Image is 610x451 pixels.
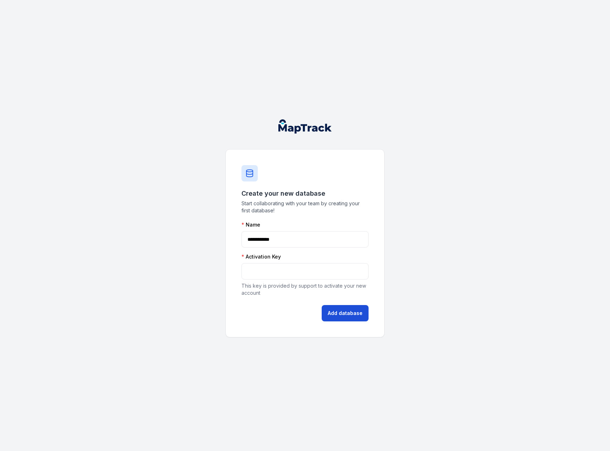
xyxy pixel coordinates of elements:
[322,305,369,321] button: Add database
[241,189,369,199] h3: Create your new database
[241,221,260,228] label: Name
[241,200,369,214] span: Start collaborating with your team by creating your first database!
[241,282,369,297] p: This key is provided by support to activate your new account
[241,253,281,260] label: Activation Key
[267,119,343,134] nav: Global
